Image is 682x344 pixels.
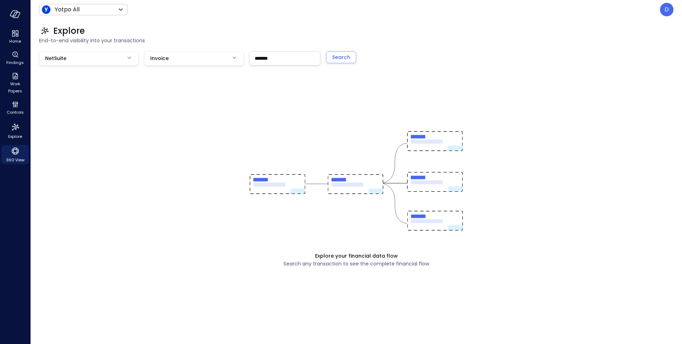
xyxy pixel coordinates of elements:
span: 360 View [6,156,25,163]
span: NetSuite [45,54,66,62]
div: Controls [1,100,29,117]
span: Explore your financial data flow [315,252,398,260]
div: Work Papers [1,71,29,95]
span: Explore [53,25,85,37]
span: Explore [8,133,22,140]
div: Dudu [660,3,673,16]
span: Controls [7,109,24,116]
p: Yotpo All [55,5,80,14]
img: Icon [42,5,50,14]
button: Search [326,51,356,63]
span: Home [9,38,21,45]
p: D [665,5,669,14]
span: End-to-end visibility into your transactions [39,37,673,44]
div: Findings [1,50,29,67]
div: Home [1,28,29,45]
div: 360 View [1,145,29,164]
span: Invoice [150,54,169,62]
span: Work Papers [4,80,26,95]
div: Explore [1,121,29,141]
span: Findings [6,59,24,66]
span: Search any transaction to see the complete financial flow [283,260,429,268]
div: Search [332,53,350,62]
